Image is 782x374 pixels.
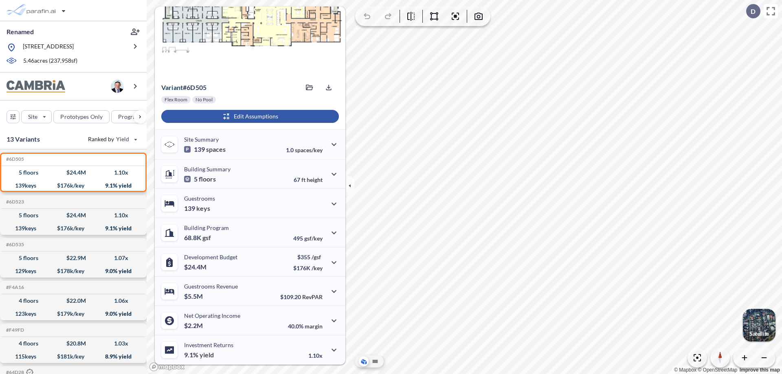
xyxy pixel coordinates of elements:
[161,83,206,92] p: # 6d505
[293,254,323,260] p: $355
[184,341,233,348] p: Investment Returns
[301,176,305,183] span: ft
[196,204,210,212] span: keys
[307,176,323,183] span: height
[305,323,323,330] span: margin
[23,42,74,52] p: [STREET_ADDRESS]
[184,283,238,290] p: Guestrooms Revenue
[161,110,339,123] button: Edit Assumptions
[184,204,210,212] p: 139
[200,351,214,359] span: yield
[184,322,204,330] p: $2.2M
[7,134,40,144] p: 13 Variants
[4,242,24,247] h5: Click to copy the code
[60,113,103,121] p: Prototypes Only
[206,145,226,153] span: spaces
[698,367,737,373] a: OpenStreetMap
[294,176,323,183] p: 67
[184,224,229,231] p: Building Program
[288,323,323,330] p: 40.0%
[293,235,323,242] p: 495
[184,136,219,143] p: Site Summary
[195,96,213,103] p: No Pool
[7,80,65,93] img: BrandImage
[4,284,24,290] h5: Click to copy the code
[161,83,183,91] span: Variant
[184,234,211,242] p: 68.8K
[184,254,237,260] p: Development Budget
[308,352,323,359] p: 1.10x
[674,367,696,373] a: Mapbox
[184,175,216,183] p: 5
[111,80,124,93] img: user logo
[304,235,323,242] span: gsf/key
[184,145,226,153] p: 139
[286,147,323,153] p: 1.0
[184,292,204,300] p: $5.5M
[312,254,321,260] span: /gsf
[293,265,323,271] p: $176K
[111,110,155,123] button: Program
[312,265,323,271] span: /key
[165,96,187,103] p: Flex Room
[295,147,323,153] span: spaces/key
[184,263,208,271] p: $24.4M
[370,357,380,366] button: Site Plan
[184,312,240,319] p: Net Operating Income
[184,351,214,359] p: 9.1%
[21,110,52,123] button: Site
[4,199,24,205] h5: Click to copy the code
[280,293,323,300] p: $109.20
[743,309,775,341] button: Switcher ImageSatellite
[743,309,775,341] img: Switcher Image
[4,327,24,333] h5: Click to copy the code
[118,113,141,121] p: Program
[749,330,769,337] p: Satellite
[184,166,231,173] p: Building Summary
[751,8,756,15] p: D
[202,234,211,242] span: gsf
[359,357,369,366] button: Aerial View
[199,175,216,183] span: floors
[23,57,77,66] p: 5.46 acres ( 237,958 sf)
[4,156,24,162] h5: Click to copy the code
[81,133,143,146] button: Ranked by Yield
[149,362,185,372] a: Mapbox homepage
[28,113,37,121] p: Site
[7,27,34,36] p: Renamed
[740,367,780,373] a: Improve this map
[116,135,130,143] span: Yield
[53,110,110,123] button: Prototypes Only
[184,195,215,202] p: Guestrooms
[302,293,323,300] span: RevPAR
